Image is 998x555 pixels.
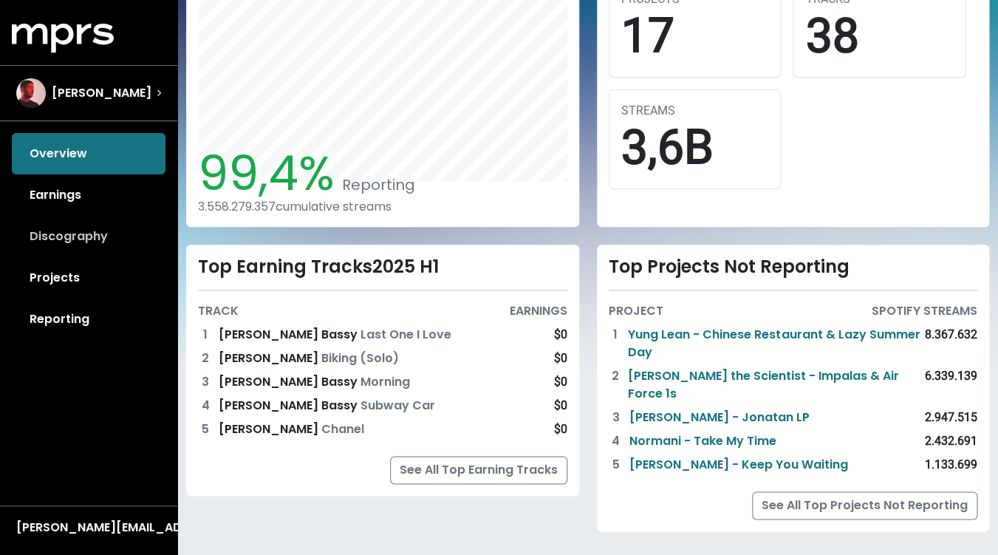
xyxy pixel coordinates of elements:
div: 1 [198,326,213,344]
div: SPOTIFY STREAMS [872,302,977,320]
div: 2 [609,367,622,403]
a: [PERSON_NAME] the Scientist - Impalas & Air Force 1s [628,367,925,403]
a: Yung Lean - Chinese Restaurant & Lazy Summer Day [628,326,925,361]
div: Top Projects Not Reporting [609,256,978,278]
span: Chanel [321,420,364,437]
a: See All Top Projects Not Reporting [752,491,977,520]
a: Projects [12,257,165,299]
button: [PERSON_NAME][EMAIL_ADDRESS][PERSON_NAME][DOMAIN_NAME] [12,518,165,537]
span: [PERSON_NAME] Bassy [219,397,360,414]
a: Normani - Take My Time [629,432,776,450]
a: Discography [12,216,165,257]
span: Last One I Love [360,326,451,343]
div: [PERSON_NAME][EMAIL_ADDRESS][PERSON_NAME][DOMAIN_NAME] [16,519,161,537]
div: 3 [198,373,213,391]
div: EARNINGS [510,302,567,320]
div: 2.947.515 [925,409,977,426]
div: $0 [554,373,567,391]
div: 6.339.139 [925,367,977,403]
div: 3.558.279.357 cumulative streams [198,200,567,214]
div: 1.133.699 [925,456,977,474]
div: Top Earning Tracks 2025 H1 [198,256,567,278]
div: 5 [609,456,623,474]
span: Reporting [335,174,415,195]
span: 99,4% [198,140,335,206]
div: 2 [198,350,213,367]
span: [PERSON_NAME] Bassy [219,373,360,390]
div: TRACK [198,302,239,320]
a: Earnings [12,174,165,216]
div: PROJECT [609,302,663,320]
span: Subway Car [360,397,435,414]
span: [PERSON_NAME] [52,84,151,102]
div: 1 [609,326,623,361]
a: Reporting [12,299,165,340]
div: 4 [198,397,213,415]
div: 17 [621,8,769,65]
div: 8.367.632 [925,326,977,361]
span: Biking (Solo) [321,350,399,367]
div: $0 [554,350,567,367]
a: [PERSON_NAME] - Keep You Waiting [629,456,848,474]
a: See All Top Earning Tracks [390,456,567,484]
div: $0 [554,397,567,415]
div: 2.432.691 [925,432,977,450]
span: Morning [360,373,410,390]
span: [PERSON_NAME] Bassy [219,326,360,343]
div: $0 [554,326,567,344]
div: 3,6B [621,120,769,177]
div: $0 [554,420,567,438]
div: 4 [609,432,623,450]
span: [PERSON_NAME] [219,420,321,437]
div: 5 [198,420,213,438]
a: [PERSON_NAME] - Jonatan LP [629,409,810,426]
div: STREAMS [621,102,769,120]
img: The selected account / producer [16,78,46,108]
span: [PERSON_NAME] [219,350,321,367]
div: 3 [609,409,623,426]
div: 38 [805,8,953,65]
a: mprs logo [12,29,114,46]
